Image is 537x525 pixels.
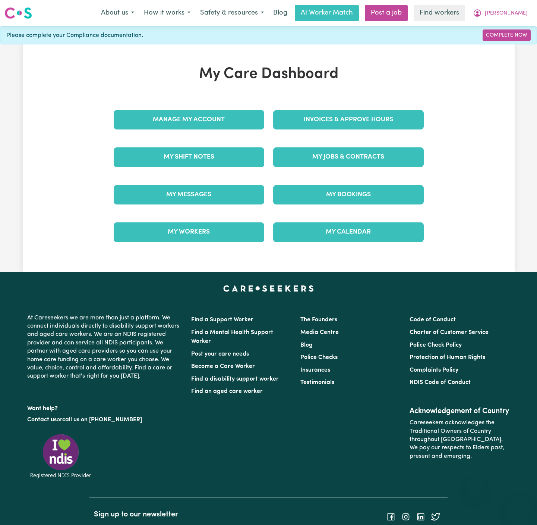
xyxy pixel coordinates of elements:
[300,317,337,323] a: The Founders
[410,354,485,360] a: Protection of Human Rights
[223,285,314,291] a: Careseekers home page
[431,513,440,519] a: Follow Careseekers on Twitter
[410,317,456,323] a: Code of Conduct
[410,407,510,416] h2: Acknowledgement of Country
[410,379,471,385] a: NDIS Code of Conduct
[109,65,428,83] h1: My Care Dashboard
[191,376,279,382] a: Find a disability support worker
[27,433,94,479] img: Registered NDIS provider
[4,4,32,22] a: Careseekers logo
[300,379,334,385] a: Testimonials
[416,513,425,519] a: Follow Careseekers on LinkedIn
[485,9,528,18] span: [PERSON_NAME]
[410,329,489,335] a: Charter of Customer Service
[365,5,408,21] a: Post a job
[114,185,264,204] a: My Messages
[96,5,139,21] button: About us
[401,513,410,519] a: Follow Careseekers on Instagram
[273,147,424,167] a: My Jobs & Contracts
[195,5,269,21] button: Safety & resources
[295,5,359,21] a: AI Worker Match
[191,317,253,323] a: Find a Support Worker
[468,5,533,21] button: My Account
[139,5,195,21] button: How it works
[6,31,143,40] span: Please complete your Compliance documentation.
[300,354,338,360] a: Police Checks
[114,110,264,129] a: Manage My Account
[27,401,182,413] p: Want help?
[191,363,255,369] a: Become a Care Worker
[410,416,510,463] p: Careseekers acknowledges the Traditional Owners of Country throughout [GEOGRAPHIC_DATA]. We pay o...
[410,367,458,373] a: Complaints Policy
[191,329,273,344] a: Find a Mental Health Support Worker
[273,110,424,129] a: Invoices & Approve Hours
[62,417,142,423] a: call us on [PHONE_NUMBER]
[114,147,264,167] a: My Shift Notes
[27,413,182,427] p: or
[386,513,395,519] a: Follow Careseekers on Facebook
[300,342,313,348] a: Blog
[300,329,339,335] a: Media Centre
[414,5,465,21] a: Find workers
[27,311,182,384] p: At Careseekers we are more than just a platform. We connect individuals directly to disability su...
[269,5,292,21] a: Blog
[4,6,32,20] img: Careseekers logo
[300,367,330,373] a: Insurances
[467,477,482,492] iframe: Close message
[94,510,264,519] h2: Sign up to our newsletter
[273,222,424,242] a: My Calendar
[483,29,531,41] a: Complete Now
[27,417,57,423] a: Contact us
[114,222,264,242] a: My Workers
[410,342,462,348] a: Police Check Policy
[273,185,424,204] a: My Bookings
[191,388,263,394] a: Find an aged care worker
[191,351,249,357] a: Post your care needs
[507,495,531,519] iframe: Button to launch messaging window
